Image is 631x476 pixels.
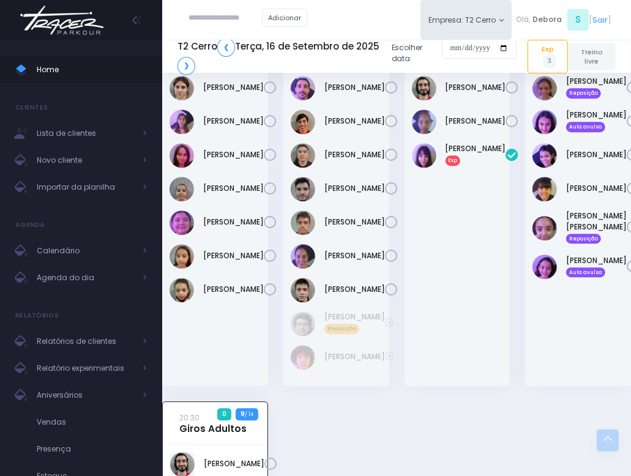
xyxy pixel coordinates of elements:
[566,110,627,132] a: [PERSON_NAME] Aula avulsa
[566,76,627,98] a: [PERSON_NAME] Reposição
[324,284,385,295] a: [PERSON_NAME]
[37,414,147,430] span: Vendas
[324,116,385,127] a: [PERSON_NAME]
[170,244,194,269] img: Laura Linck
[291,110,315,134] img: Eduardo Ribeiro Castro
[37,152,135,168] span: Novo cliente
[170,76,194,100] img: AMANDA PARRINI
[37,387,135,403] span: Aniversários
[324,82,385,93] a: [PERSON_NAME]
[566,149,627,160] a: [PERSON_NAME]
[203,250,264,261] a: [PERSON_NAME]
[532,110,557,134] img: Bruna Quirino Sanches
[324,149,385,160] a: [PERSON_NAME]
[170,210,194,235] img: Gabriela Nakabayashi Ferreira
[446,155,461,165] span: Exp
[203,82,264,93] a: [PERSON_NAME]
[37,179,135,195] span: Importar da planilha
[203,183,264,194] a: [PERSON_NAME]
[177,38,383,75] h5: T2 Cerro Terça, 16 de Setembro de 2025
[412,76,436,100] img: Bruno Milan Perfetto
[516,14,531,25] span: Olá,
[532,177,557,201] img: Manuella Brizuela Munhoz
[245,411,253,418] small: / 14
[324,351,385,362] a: [PERSON_NAME]
[566,234,601,244] span: Reposição
[170,177,194,201] img: Andreza christianini martinez
[262,9,307,27] a: Adicionar
[203,149,264,160] a: [PERSON_NAME]
[291,177,315,201] img: Ian Magalhães
[532,76,557,100] img: Beatriz Borges Viana
[179,412,247,434] a: 20:30Giros Adultos
[566,255,627,277] a: [PERSON_NAME] Aula avulsa
[241,409,245,418] strong: 9
[203,116,264,127] a: [PERSON_NAME]
[203,217,264,228] a: [PERSON_NAME]
[528,40,568,73] a: Exp3
[568,43,616,70] a: Treino livre
[203,284,264,295] a: [PERSON_NAME]
[170,110,194,134] img: Alice Castellani Malavasi
[566,183,627,194] a: [PERSON_NAME]
[446,116,506,127] a: [PERSON_NAME]
[446,82,506,93] a: [PERSON_NAME]
[179,412,200,423] small: 20:30
[15,213,45,237] h4: Agenda
[37,125,135,141] span: Lista de clientes
[532,14,562,25] span: Debora
[566,210,627,244] a: [PERSON_NAME] [PERSON_NAME] Reposição
[37,441,147,457] span: Presença
[324,324,359,333] span: Reposição
[592,14,608,26] a: Sair
[37,62,147,78] span: Home
[324,217,385,228] a: [PERSON_NAME]
[567,9,589,31] span: S
[446,143,506,165] a: [PERSON_NAME]Exp
[204,458,264,469] a: [PERSON_NAME]
[37,243,135,259] span: Calendário
[177,57,195,75] a: ❯
[291,311,315,336] img: Erick Finger
[291,76,315,100] img: Arnaldo Barbosa Pinto
[170,278,194,302] img: Sofia Miranda Venturacci
[532,143,557,168] img: Livia Braga de Oliveira
[291,210,315,235] img: Leonardo Barreto de Oliveira Campos
[37,360,135,376] span: Relatório experimentais
[217,408,231,420] span: 0
[512,7,616,32] div: [ ]
[542,54,557,69] span: 3
[566,267,605,277] span: Aula avulsa
[15,95,48,120] h4: Clientes
[15,303,59,328] h4: Relatórios
[324,183,385,194] a: [PERSON_NAME]
[37,333,135,349] span: Relatórios de clientes
[177,34,517,78] div: Escolher data:
[291,345,315,370] img: Lucas Palomino
[291,143,315,168] img: Guilherme Sato
[37,270,135,286] span: Agenda do dia
[532,216,557,240] img: Maria Clara Grota
[170,143,194,168] img: Ana Clara Dotta
[412,143,436,168] img: Giulia Gini
[566,88,601,98] span: Reposição
[412,110,436,134] img: Rosa Luiza Barbosa Luciano
[566,122,605,132] span: Aula avulsa
[324,250,385,261] a: [PERSON_NAME]
[217,38,235,56] a: ❮
[291,278,315,302] img: Vinícius Sathler Larizzatti
[324,311,385,333] a: [PERSON_NAME] Reposição
[532,255,557,279] img: Mariana Quirino Sanches
[291,244,315,269] img: Natália Neves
